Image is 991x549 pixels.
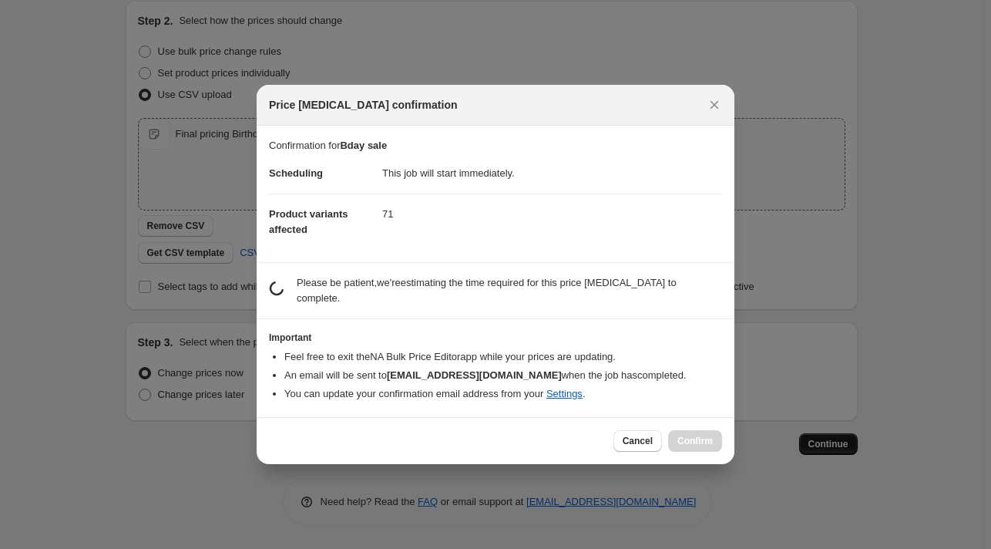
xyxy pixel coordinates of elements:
li: Feel free to exit the NA Bulk Price Editor app while your prices are updating. [284,349,722,365]
li: An email will be sent to when the job has completed . [284,368,722,383]
span: Cancel [623,435,653,447]
dd: 71 [382,194,722,234]
p: Please be patient, we're estimating the time required for this price [MEDICAL_DATA] to complete. [297,275,722,306]
span: Product variants affected [269,208,348,235]
span: Scheduling [269,167,323,179]
li: You can update your confirmation email address from your . [284,386,722,402]
p: Confirmation for [269,138,722,153]
button: Close [704,94,725,116]
span: Price [MEDICAL_DATA] confirmation [269,97,458,113]
dd: This job will start immediately. [382,153,722,194]
b: [EMAIL_ADDRESS][DOMAIN_NAME] [387,369,562,381]
b: Bday sale [340,140,387,151]
h3: Important [269,332,722,344]
button: Cancel [613,430,662,452]
a: Settings [546,388,583,399]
